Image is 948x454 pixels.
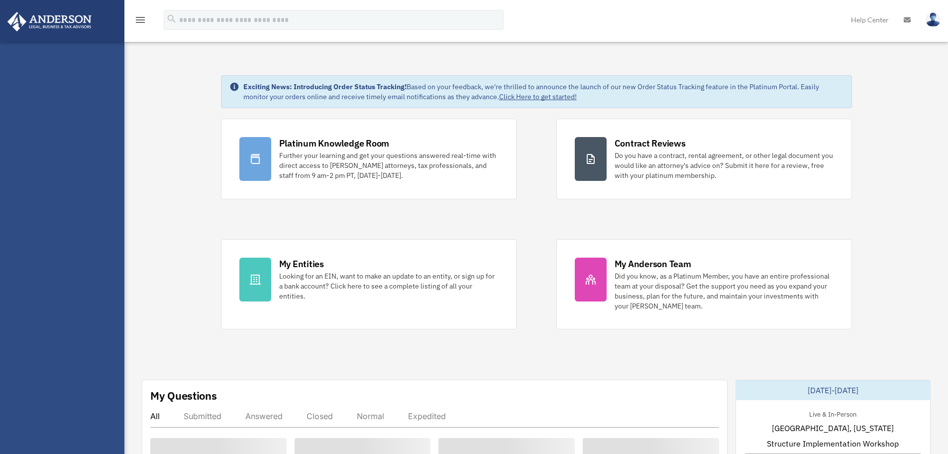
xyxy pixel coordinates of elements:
[615,151,834,180] div: Do you have a contract, rental agreement, or other legal document you would like an attorney's ad...
[184,411,221,421] div: Submitted
[615,137,686,150] div: Contract Reviews
[279,137,390,150] div: Platinum Knowledge Room
[615,258,691,270] div: My Anderson Team
[221,119,517,199] a: Platinum Knowledge Room Further your learning and get your questions answered real-time with dire...
[767,438,899,450] span: Structure Implementation Workshop
[556,239,852,329] a: My Anderson Team Did you know, as a Platinum Member, you have an entire professional team at your...
[134,14,146,26] i: menu
[279,258,324,270] div: My Entities
[357,411,384,421] div: Normal
[134,17,146,26] a: menu
[279,151,498,180] div: Further your learning and get your questions answered real-time with direct access to [PERSON_NAM...
[307,411,333,421] div: Closed
[221,239,517,329] a: My Entities Looking for an EIN, want to make an update to an entity, or sign up for a bank accoun...
[150,411,160,421] div: All
[408,411,446,421] div: Expedited
[556,119,852,199] a: Contract Reviews Do you have a contract, rental agreement, or other legal document you would like...
[279,271,498,301] div: Looking for an EIN, want to make an update to an entity, or sign up for a bank account? Click her...
[615,271,834,311] div: Did you know, as a Platinum Member, you have an entire professional team at your disposal? Get th...
[150,388,217,403] div: My Questions
[243,82,843,102] div: Based on your feedback, we're thrilled to announce the launch of our new Order Status Tracking fe...
[736,380,930,400] div: [DATE]-[DATE]
[772,422,894,434] span: [GEOGRAPHIC_DATA], [US_STATE]
[4,12,95,31] img: Anderson Advisors Platinum Portal
[499,92,577,101] a: Click Here to get started!
[166,13,177,24] i: search
[243,82,407,91] strong: Exciting News: Introducing Order Status Tracking!
[245,411,283,421] div: Answered
[926,12,941,27] img: User Pic
[801,408,864,419] div: Live & In-Person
